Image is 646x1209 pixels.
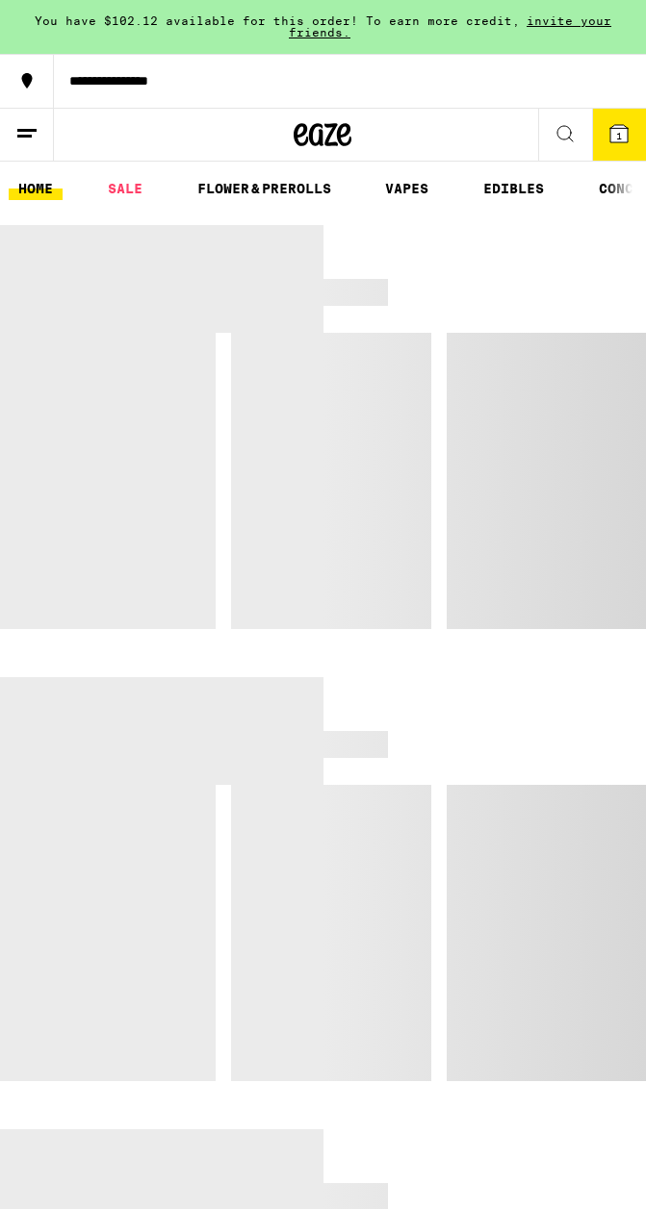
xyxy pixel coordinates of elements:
a: SALE [98,177,152,200]
span: You have $102.12 available for this order! To earn more credit, [35,14,520,27]
a: HOME [9,177,63,200]
a: EDIBLES [474,177,554,200]
span: invite your friends. [289,14,611,38]
button: 1 [592,109,646,161]
span: 1 [616,130,622,141]
a: FLOWER & PREROLLS [188,177,341,200]
a: VAPES [375,177,438,200]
